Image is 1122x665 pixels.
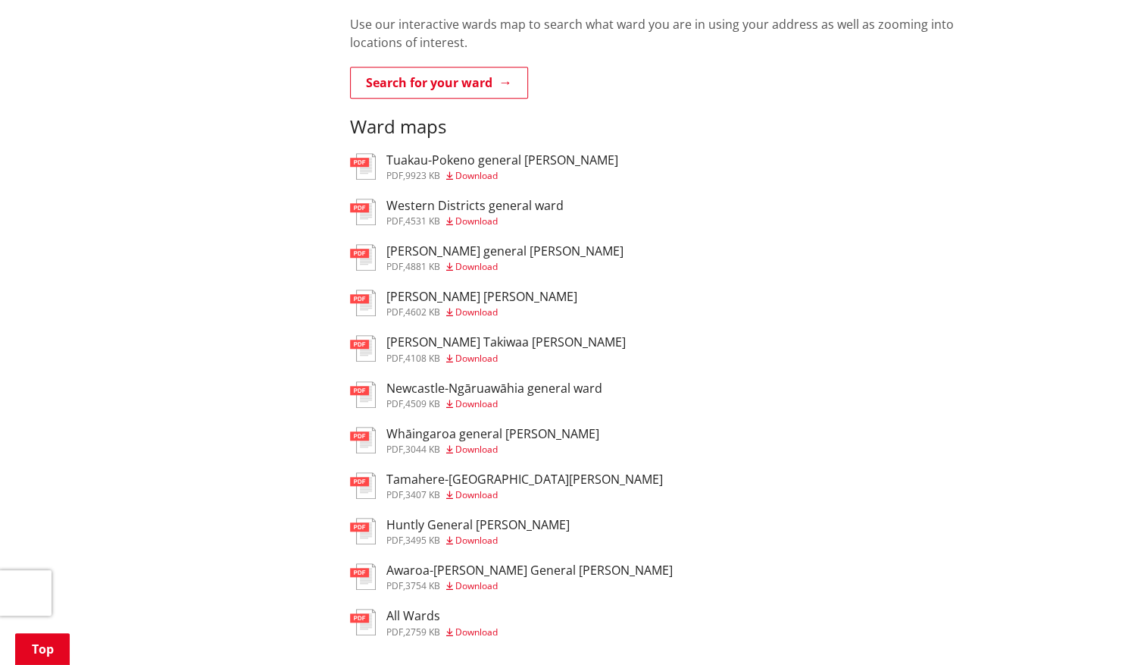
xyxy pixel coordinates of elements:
[350,116,995,138] h3: Ward maps
[455,579,498,592] span: Download
[350,381,376,408] img: document-pdf.svg
[386,215,403,227] span: pdf
[386,169,403,182] span: pdf
[386,609,498,623] h3: All Wards
[386,536,570,545] div: ,
[386,171,618,180] div: ,
[386,626,403,638] span: pdf
[386,518,570,532] h3: Huntly General [PERSON_NAME]
[386,579,403,592] span: pdf
[405,169,440,182] span: 9923 KB
[350,199,376,225] img: document-pdf.svg
[350,153,618,180] a: Tuakau-Pokeno general [PERSON_NAME] pdf,9923 KB Download
[455,534,498,547] span: Download
[386,352,403,365] span: pdf
[350,15,995,52] p: Use our interactive wards map to search what ward you are in using your address as well as zoomin...
[386,260,403,273] span: pdf
[386,153,618,168] h3: Tuakau-Pokeno general [PERSON_NAME]
[386,472,663,487] h3: Tamahere-[GEOGRAPHIC_DATA][PERSON_NAME]
[405,579,440,592] span: 3754 KB
[455,443,498,456] span: Download
[350,153,376,180] img: document-pdf.svg
[386,308,577,317] div: ,
[350,609,376,635] img: document-pdf.svg
[386,491,663,500] div: ,
[350,67,528,99] a: Search for your ward
[386,354,626,363] div: ,
[405,215,440,227] span: 4531 KB
[350,244,376,271] img: document-pdf.svg
[386,563,673,578] h3: Awaroa-[PERSON_NAME] General [PERSON_NAME]
[386,290,577,304] h3: [PERSON_NAME] [PERSON_NAME]
[350,427,376,453] img: document-pdf.svg
[350,427,599,454] a: Whāingaroa general [PERSON_NAME] pdf,3044 KB Download
[405,443,440,456] span: 3044 KB
[386,443,403,456] span: pdf
[350,609,498,636] a: All Wards pdf,2759 KB Download
[455,626,498,638] span: Download
[455,397,498,410] span: Download
[350,563,673,591] a: Awaroa-[PERSON_NAME] General [PERSON_NAME] pdf,3754 KB Download
[350,563,376,590] img: document-pdf.svg
[386,381,602,396] h3: Newcastle-Ngāruawāhia general ward
[350,518,376,544] img: document-pdf.svg
[386,582,673,591] div: ,
[386,397,403,410] span: pdf
[386,628,498,637] div: ,
[350,199,564,226] a: Western Districts general ward pdf,4531 KB Download
[350,244,624,271] a: [PERSON_NAME] general [PERSON_NAME] pdf,4881 KB Download
[1052,601,1107,656] iframe: Messenger Launcher
[386,488,403,501] span: pdf
[386,534,403,547] span: pdf
[386,427,599,441] h3: Whāingaroa general [PERSON_NAME]
[455,488,498,501] span: Download
[405,352,440,365] span: 4108 KB
[350,290,577,317] a: [PERSON_NAME] [PERSON_NAME] pdf,4602 KB Download
[455,215,498,227] span: Download
[405,306,440,318] span: 4602 KB
[386,244,624,259] h3: [PERSON_NAME] general [PERSON_NAME]
[350,472,376,499] img: document-pdf.svg
[455,306,498,318] span: Download
[405,397,440,410] span: 4509 KB
[386,306,403,318] span: pdf
[386,445,599,454] div: ,
[350,335,626,362] a: [PERSON_NAME] Takiwaa [PERSON_NAME] pdf,4108 KB Download
[15,633,70,665] a: Top
[386,217,564,226] div: ,
[386,199,564,213] h3: Western Districts general ward
[455,169,498,182] span: Download
[405,626,440,638] span: 2759 KB
[405,488,440,501] span: 3407 KB
[350,381,602,409] a: Newcastle-Ngāruawāhia general ward pdf,4509 KB Download
[350,290,376,316] img: document-pdf.svg
[350,518,570,545] a: Huntly General [PERSON_NAME] pdf,3495 KB Download
[455,260,498,273] span: Download
[405,534,440,547] span: 3495 KB
[350,335,376,362] img: document-pdf.svg
[386,262,624,271] div: ,
[405,260,440,273] span: 4881 KB
[386,335,626,350] h3: [PERSON_NAME] Takiwaa [PERSON_NAME]
[386,400,602,409] div: ,
[350,472,663,500] a: Tamahere-[GEOGRAPHIC_DATA][PERSON_NAME] pdf,3407 KB Download
[455,352,498,365] span: Download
